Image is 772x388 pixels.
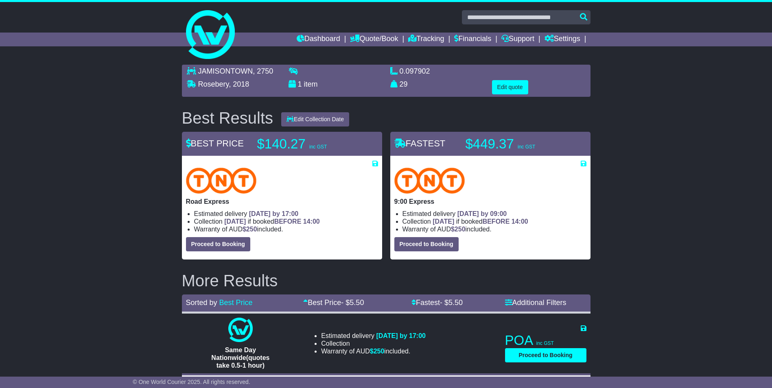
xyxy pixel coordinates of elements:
[219,299,253,307] a: Best Price
[394,138,446,148] span: FASTEST
[402,218,586,225] li: Collection
[186,299,217,307] span: Sorted by
[229,80,249,88] span: , 2018
[350,33,398,46] a: Quote/Book
[376,332,426,339] span: [DATE] by 17:00
[298,80,302,88] span: 1
[178,109,278,127] div: Best Results
[186,168,257,194] img: TNT Domestic: Road Express
[505,348,586,362] button: Proceed to Booking
[370,348,385,355] span: $
[402,210,586,218] li: Estimated delivery
[400,67,430,75] span: 0.097902
[408,33,444,46] a: Tracking
[274,218,302,225] span: BEFORE
[518,144,535,150] span: inc GST
[281,112,349,126] button: Edit Collection Date
[194,225,378,233] li: Warranty of AUD included.
[253,67,273,75] span: , 2750
[304,80,318,88] span: item
[448,299,463,307] span: 5.50
[466,136,567,152] p: $449.37
[394,237,459,251] button: Proceed to Booking
[492,80,528,94] button: Edit quote
[394,168,465,194] img: TNT Domestic: 9:00 Express
[186,198,378,205] p: Road Express
[321,332,426,340] li: Estimated delivery
[350,299,364,307] span: 5.50
[257,136,359,152] p: $140.27
[321,340,426,347] li: Collection
[433,218,454,225] span: [DATE]
[505,332,586,349] p: POA
[243,226,257,233] span: $
[198,67,253,75] span: JAMISONTOWN
[133,379,250,385] span: © One World Courier 2025. All rights reserved.
[440,299,463,307] span: - $
[341,299,364,307] span: - $
[211,347,269,369] span: Same Day Nationwide(quotes take 0.5-1 hour)
[400,80,408,88] span: 29
[186,237,250,251] button: Proceed to Booking
[246,226,257,233] span: 250
[536,340,554,346] span: inc GST
[224,218,319,225] span: if booked
[545,33,580,46] a: Settings
[198,80,229,88] span: Rosebery
[455,226,466,233] span: 250
[303,218,320,225] span: 14:00
[309,144,327,150] span: inc GST
[194,210,378,218] li: Estimated delivery
[433,218,528,225] span: if booked
[182,272,590,290] h2: More Results
[394,198,586,205] p: 9:00 Express
[457,210,507,217] span: [DATE] by 09:00
[321,347,426,355] li: Warranty of AUD included.
[374,348,385,355] span: 250
[454,33,491,46] a: Financials
[512,218,528,225] span: 14:00
[228,318,253,342] img: One World Courier: Same Day Nationwide(quotes take 0.5-1 hour)
[194,218,378,225] li: Collection
[297,33,340,46] a: Dashboard
[505,299,566,307] a: Additional Filters
[483,218,510,225] span: BEFORE
[501,33,534,46] a: Support
[303,299,364,307] a: Best Price- $5.50
[224,218,246,225] span: [DATE]
[402,225,586,233] li: Warranty of AUD included.
[451,226,466,233] span: $
[411,299,463,307] a: Fastest- $5.50
[249,210,299,217] span: [DATE] by 17:00
[186,138,244,148] span: BEST PRICE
